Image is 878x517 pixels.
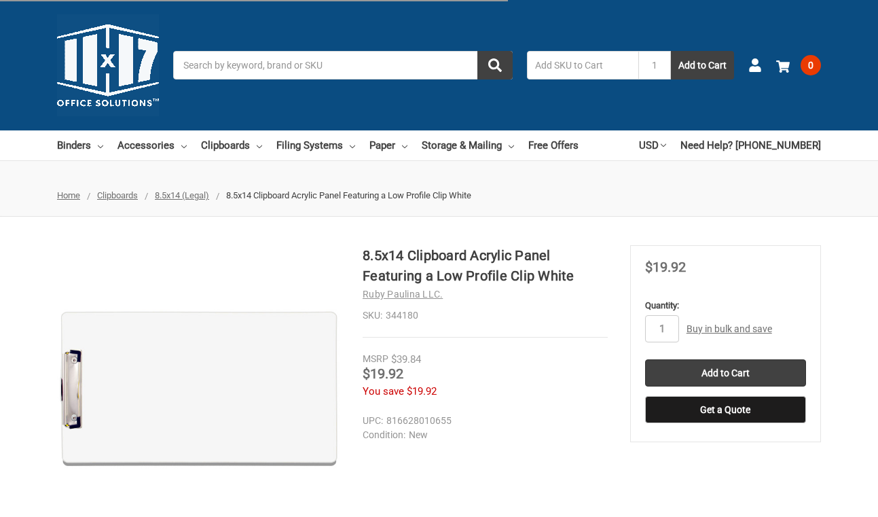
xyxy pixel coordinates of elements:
input: Search by keyword, brand or SKU [173,51,513,79]
a: USD [639,130,666,160]
input: Add SKU to Cart [527,51,638,79]
img: 11x17.com [57,14,159,116]
h1: 8.5x14 Clipboard Acrylic Panel Featuring a Low Profile Clip White [363,245,608,286]
a: 0 [776,48,821,83]
a: Storage & Mailing [422,130,514,160]
button: Get a Quote [645,396,806,423]
span: You save [363,385,404,397]
label: Quantity: [645,299,806,313]
a: Paper [369,130,407,160]
a: Need Help? [PHONE_NUMBER] [680,130,821,160]
a: Filing Systems [276,130,355,160]
a: Buy in bulk and save [687,323,772,334]
a: Clipboards [97,190,138,200]
span: $19.92 [407,385,437,397]
a: 8.5x14 (Legal) [155,190,209,200]
a: Clipboards [201,130,262,160]
dt: Condition: [363,428,405,442]
div: MSRP [363,352,388,366]
dd: 816628010655 [363,414,602,428]
input: Add to Cart [645,359,806,387]
a: Accessories [117,130,187,160]
span: $19.92 [363,366,403,382]
span: 0 [801,55,821,75]
dt: SKU: [363,308,382,323]
a: Ruby Paulina LLC. [363,289,443,300]
a: Binders [57,130,103,160]
span: 8.5x14 Clipboard Acrylic Panel Featuring a Low Profile Clip White [226,190,471,200]
a: Home [57,190,80,200]
dd: New [363,428,602,442]
button: Add to Cart [671,51,734,79]
dt: UPC: [363,414,383,428]
span: $39.84 [391,353,421,366]
iframe: Google Customer Reviews [766,480,878,517]
span: $19.92 [645,259,686,275]
dd: 344180 [363,308,608,323]
a: Free Offers [528,130,579,160]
